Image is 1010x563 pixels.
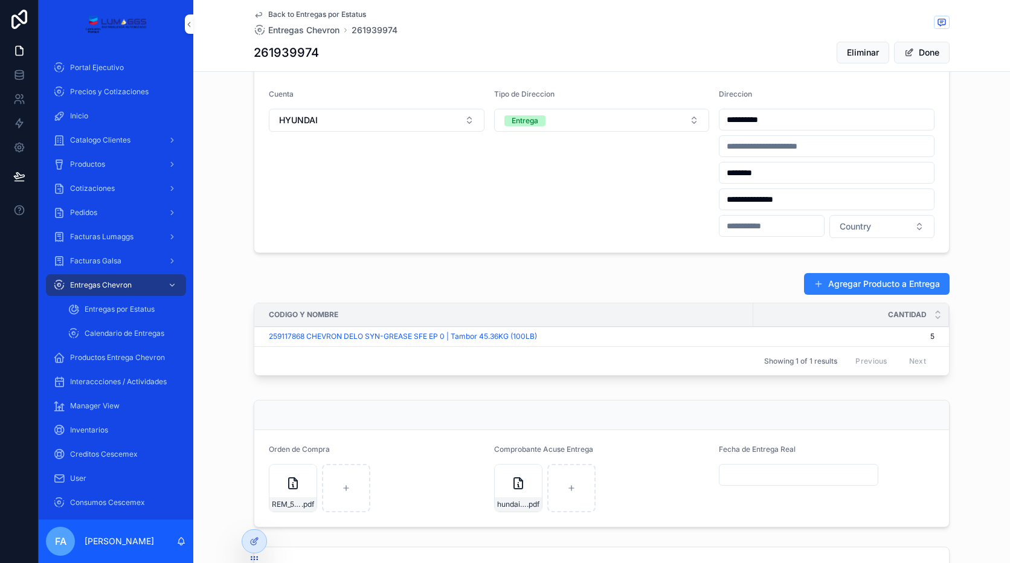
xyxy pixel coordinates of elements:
[70,159,105,169] span: Productos
[254,44,319,61] h1: 261939974
[46,371,186,393] a: Interaccciones / Actividades
[46,274,186,296] a: Entregas Chevron
[39,48,193,520] div: scrollable content
[70,401,120,411] span: Manager View
[719,445,796,454] span: Fecha de Entrega Real
[894,42,950,63] button: Done
[70,232,133,242] span: Facturas Lumaggs
[60,298,186,320] a: Entregas por Estatus
[85,304,155,314] span: Entregas por Estatus
[46,347,186,368] a: Productos Entrega Chevron
[269,109,484,132] button: Select Button
[804,273,950,295] button: Agregar Producto a Entrega
[512,115,538,126] div: Entrega
[85,14,146,34] img: App logo
[70,498,145,507] span: Consumos Cescemex
[46,153,186,175] a: Productos
[268,24,339,36] span: Entregas Chevron
[269,332,537,341] a: 259117868 CHEVRON DELO SYN-GREASE SFE EP 0 | Tambor 45.36KG (100LB)
[60,323,186,344] a: Calendario de Entregas
[494,89,555,98] span: Tipo de Direccion
[301,500,314,509] span: .pdf
[46,202,186,224] a: Pedidos
[504,114,545,126] button: Unselect ENTREGA
[254,24,339,36] a: Entregas Chevron
[46,395,186,417] a: Manager View
[840,220,871,233] span: Country
[272,500,301,509] span: REM_5500056529_261939974
[70,135,130,145] span: Catalogo Clientes
[46,129,186,151] a: Catalogo Clientes
[46,443,186,465] a: Creditos Cescemex
[85,535,154,547] p: [PERSON_NAME]
[829,215,934,238] button: Select Button
[269,310,338,320] span: Codigo y Nombre
[719,89,752,98] span: Direccion
[46,105,186,127] a: Inicio
[70,425,108,435] span: Inventarios
[352,24,397,36] a: 261939974
[85,329,164,338] span: Calendario de Entregas
[70,111,88,121] span: Inicio
[279,114,318,126] span: HYUNDAI
[70,280,132,290] span: Entregas Chevron
[70,474,86,483] span: User
[46,226,186,248] a: Facturas Lumaggs
[847,47,879,59] span: Eliminar
[497,500,527,509] span: hundai-0610
[70,449,138,459] span: Creditos Cescemex
[753,332,934,341] a: 5
[888,310,927,320] span: Cantidad
[70,184,115,193] span: Cotizaciones
[46,57,186,79] a: Portal Ejecutivo
[70,63,124,72] span: Portal Ejecutivo
[70,353,165,362] span: Productos Entrega Chevron
[527,500,539,509] span: .pdf
[46,419,186,441] a: Inventarios
[837,42,889,63] button: Eliminar
[254,10,366,19] a: Back to Entregas por Estatus
[46,250,186,272] a: Facturas Galsa
[55,534,66,549] span: FA
[46,492,186,513] a: Consumos Cescemex
[70,87,149,97] span: Precios y Cotizaciones
[269,332,746,341] a: 259117868 CHEVRON DELO SYN-GREASE SFE EP 0 | Tambor 45.36KG (100LB)
[268,10,366,19] span: Back to Entregas por Estatus
[46,81,186,103] a: Precios y Cotizaciones
[269,445,330,454] span: Orden de Compra
[494,109,710,132] button: Select Button
[269,89,294,98] span: Cuenta
[764,356,837,366] span: Showing 1 of 1 results
[70,256,121,266] span: Facturas Galsa
[46,468,186,489] a: User
[46,178,186,199] a: Cotizaciones
[494,445,593,454] span: Comprobante Acuse Entrega
[70,208,97,217] span: Pedidos
[70,377,167,387] span: Interaccciones / Actividades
